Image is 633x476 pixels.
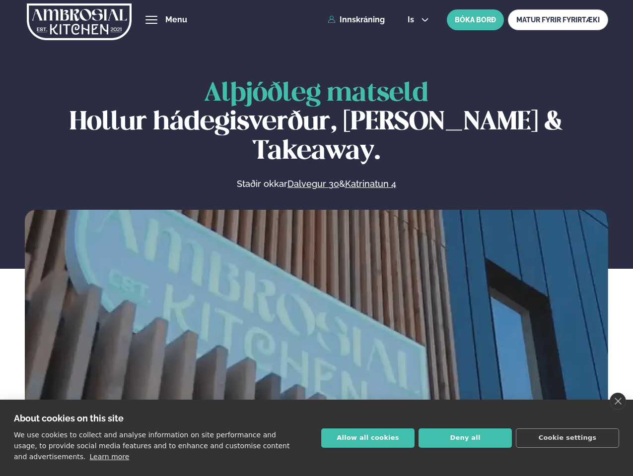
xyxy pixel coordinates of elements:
button: Allow all cookies [321,428,415,448]
span: is [408,16,417,24]
a: Dalvegur 30 [287,178,339,190]
a: Innskráning [328,15,385,24]
button: Cookie settings [516,428,619,448]
h1: Hollur hádegisverður, [PERSON_NAME] & Takeaway. [25,79,608,166]
span: Alþjóðleg matseld [204,81,428,106]
img: logo [27,1,132,42]
button: hamburger [145,14,157,26]
button: BÓKA BORÐ [447,9,504,30]
a: MATUR FYRIR FYRIRTÆKI [508,9,608,30]
strong: About cookies on this site [14,413,124,423]
button: Deny all [419,428,512,448]
p: We use cookies to collect and analyse information on site performance and usage, to provide socia... [14,431,289,461]
a: close [610,393,626,410]
a: Learn more [90,453,130,461]
button: is [400,16,437,24]
p: Staðir okkar & [129,178,504,190]
a: Katrinatun 4 [345,178,396,190]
